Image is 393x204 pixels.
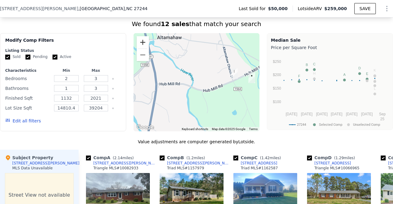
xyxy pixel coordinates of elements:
text: [DATE] [301,112,313,116]
a: Terms (opens in new tab) [249,127,258,131]
img: Google [135,123,155,131]
button: Zoom in [137,36,149,48]
button: Clear [112,107,114,110]
span: $50,000 [268,6,288,12]
span: ( miles) [110,156,136,160]
div: Comp D [307,155,357,161]
div: Triangle MLS # 10066965 [314,166,360,171]
div: [STREET_ADDRESS] [241,161,277,166]
button: Keyboard shortcuts [182,127,208,131]
label: Active [53,54,71,60]
span: ( miles) [258,156,283,160]
a: [STREET_ADDRESS][PERSON_NAME] [86,161,157,166]
div: Median Sale [271,37,389,43]
label: Pending [25,54,48,60]
text: D [359,66,361,70]
div: Bathrooms [5,84,50,93]
div: 1132 Ben Sharpe Rd [246,70,258,86]
text: E [366,72,368,75]
text: A [344,73,346,76]
div: [STREET_ADDRESS][PERSON_NAME] [12,161,80,166]
div: Triad MLS # 1157979 [167,166,204,171]
text: Selected Comp [319,123,342,127]
div: Triad MLS # 1162587 [241,166,278,171]
a: [STREET_ADDRESS] [307,161,351,166]
span: , [GEOGRAPHIC_DATA] [78,6,147,12]
text: J [374,79,376,82]
span: , NC 27244 [125,6,148,11]
text: [DATE] [331,112,343,116]
text: Unselected Comp [353,123,380,127]
button: SAVE [354,3,376,14]
svg: A chart. [271,52,387,129]
button: Clear [112,87,114,90]
span: $259,000 [324,6,347,11]
text: 25 [380,117,385,121]
button: Edit all filters [5,118,41,124]
strong: 12 sales [161,20,189,28]
div: Comp C [233,155,283,161]
text: H [313,71,316,75]
text: Sep [379,112,386,116]
span: 1.42 [261,156,270,160]
button: Show Options [381,2,393,15]
a: [STREET_ADDRESS][PERSON_NAME] [160,161,231,166]
div: Price per Square Foot [271,43,389,52]
div: Listing Status [5,48,121,53]
div: Max [82,68,109,73]
div: Modify Comp Filters [5,37,121,48]
text: [DATE] [361,112,373,116]
text: L [374,87,376,90]
text: $100 [273,100,281,104]
div: Subject Property [5,155,53,161]
text: [DATE] [316,112,328,116]
text: $250 [273,60,281,64]
div: Characteristics [5,68,50,73]
text: 27244 [297,123,306,127]
button: Clear [112,78,114,80]
span: 1.2 [188,156,194,160]
div: Triangle MLS # 10082933 [93,166,138,171]
a: [STREET_ADDRESS] [233,161,277,166]
span: ( miles) [184,156,207,160]
text: [DATE] [346,112,358,116]
span: Map data ©2025 Google [212,127,245,131]
text: [DATE] [286,112,298,116]
span: Lotside ARV [298,6,324,12]
input: Sold [5,55,10,60]
span: 1.29 [336,156,344,160]
span: Last Sold for [239,6,268,12]
text: F [298,74,300,78]
div: [STREET_ADDRESS] [314,161,351,166]
button: Clear [112,97,114,100]
div: Lot Size Sqft [5,104,50,112]
text: K [374,68,376,72]
label: Sold [5,54,21,60]
span: ( miles) [332,156,357,160]
text: B [306,63,308,67]
div: Comp A [86,155,136,161]
div: [STREET_ADDRESS][PERSON_NAME] [93,161,157,166]
div: [STREET_ADDRESS][PERSON_NAME] [167,161,231,166]
text: $200 [273,73,281,77]
button: Zoom out [137,49,149,61]
input: Active [53,55,57,60]
div: MLS Data Unavailable [12,166,53,171]
div: Bedrooms [5,74,50,83]
input: Pending [25,55,30,60]
div: Finished Sqft [5,94,50,102]
a: Open this area in Google Maps (opens a new window) [135,123,155,131]
text: G [374,74,376,78]
div: 3307 Altamahaw Church St [228,66,240,81]
text: $150 [273,86,281,90]
span: 2.14 [114,156,123,160]
text: C [313,62,316,66]
text: I [367,74,368,77]
div: Min [53,68,80,73]
div: Comp B [160,155,208,161]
